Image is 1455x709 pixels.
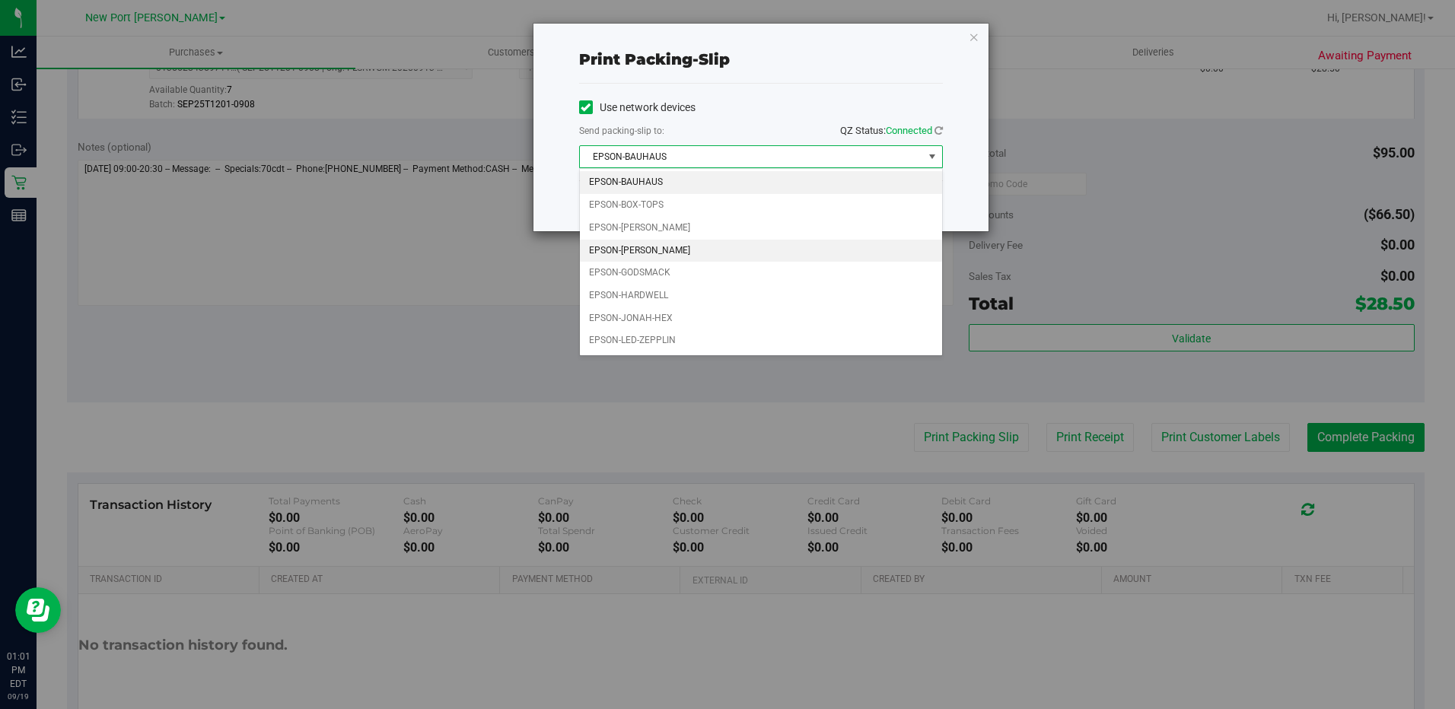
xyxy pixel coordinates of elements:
[580,240,942,262] li: EPSON-[PERSON_NAME]
[580,285,942,307] li: EPSON-HARDWELL
[579,50,730,68] span: Print packing-slip
[579,100,696,116] label: Use network devices
[580,307,942,330] li: EPSON-JONAH-HEX
[580,329,942,352] li: EPSON-LED-ZEPPLIN
[580,171,942,194] li: EPSON-BAUHAUS
[840,125,943,136] span: QZ Status:
[580,217,942,240] li: EPSON-[PERSON_NAME]
[15,587,61,633] iframe: Resource center
[579,124,664,138] label: Send packing-slip to:
[886,125,932,136] span: Connected
[922,146,941,167] span: select
[580,146,923,167] span: EPSON-BAUHAUS
[580,194,942,217] li: EPSON-BOX-TOPS
[580,262,942,285] li: EPSON-GODSMACK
